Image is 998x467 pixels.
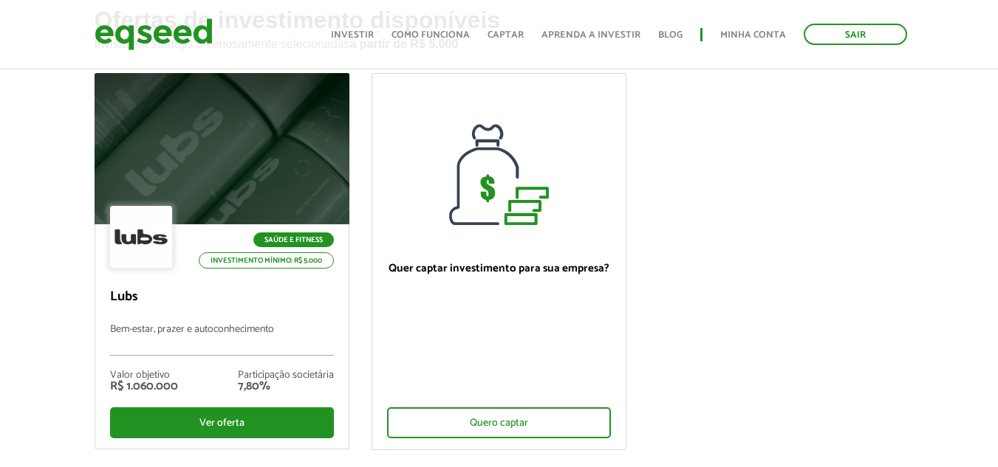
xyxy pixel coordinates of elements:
p: Quer captar investimento para sua empresa? [387,262,611,275]
a: Blog [658,30,683,40]
div: Ver oferta [110,407,334,438]
div: Participação societária [238,370,334,381]
a: Sair [804,24,907,45]
p: Saúde e Fitness [253,232,334,247]
img: EqSeed [95,15,213,54]
a: Aprenda a investir [541,30,640,40]
a: Saúde e Fitness Investimento mínimo: R$ 5.000 Lubs Bem-estar, prazer e autoconhecimento Valor obj... [95,73,349,449]
a: Minha conta [720,30,786,40]
a: Investir [331,30,374,40]
a: Captar [488,30,524,40]
div: Quero captar [387,407,611,438]
div: 7,80% [238,381,334,392]
p: Bem-estar, prazer e autoconhecimento [110,324,334,356]
p: Lubs [110,289,334,305]
p: Investimento mínimo: R$ 5.000 [199,252,334,269]
a: Quer captar investimento para sua empresa? Quero captar [372,73,626,450]
div: R$ 1.060.000 [110,381,178,392]
a: Como funciona [392,30,470,40]
div: Valor objetivo [110,370,178,381]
